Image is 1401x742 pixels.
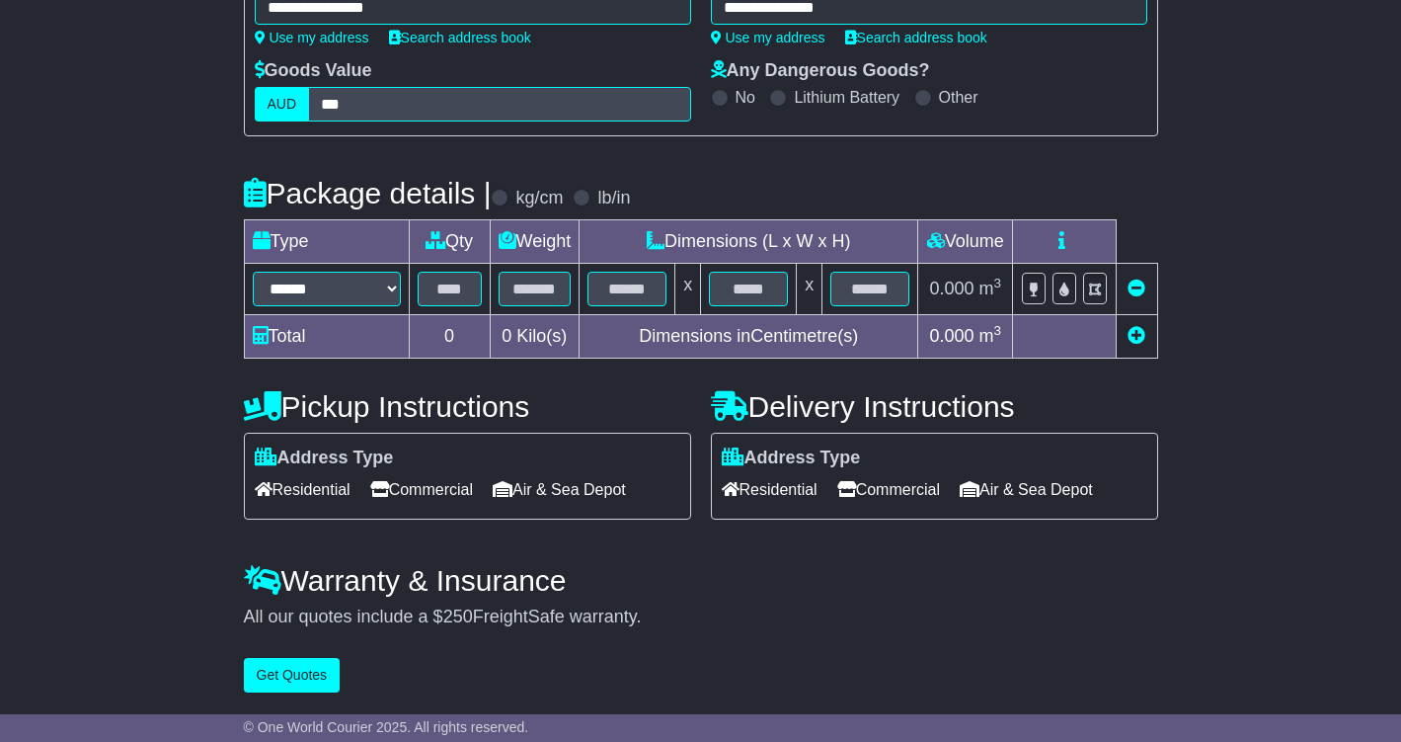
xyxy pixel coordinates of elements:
span: Commercial [837,474,940,505]
label: AUD [255,87,310,122]
span: © One World Courier 2025. All rights reserved. [244,719,529,735]
button: Get Quotes [244,658,341,693]
td: Kilo(s) [490,315,580,359]
a: Search address book [845,30,987,45]
td: Weight [490,220,580,264]
label: lb/in [597,188,630,209]
span: m [979,326,1002,346]
td: x [797,264,822,315]
h4: Pickup Instructions [244,390,691,423]
label: Address Type [255,448,394,469]
h4: Warranty & Insurance [244,564,1158,597]
span: Residential [722,474,817,505]
label: Address Type [722,448,861,469]
label: Other [939,88,978,107]
span: Residential [255,474,350,505]
sup: 3 [994,276,1002,290]
a: Remove this item [1128,279,1145,298]
label: No [736,88,755,107]
td: Total [244,315,409,359]
td: Dimensions (L x W x H) [580,220,918,264]
a: Use my address [711,30,825,45]
h4: Delivery Instructions [711,390,1158,423]
span: m [979,279,1002,298]
a: Search address book [389,30,531,45]
label: kg/cm [515,188,563,209]
span: Commercial [370,474,473,505]
span: Air & Sea Depot [960,474,1093,505]
span: 250 [443,607,473,626]
a: Add new item [1128,326,1145,346]
td: Dimensions in Centimetre(s) [580,315,918,359]
span: 0.000 [929,279,973,298]
span: 0 [502,326,511,346]
label: Lithium Battery [794,88,899,107]
span: 0.000 [929,326,973,346]
td: Type [244,220,409,264]
td: 0 [409,315,490,359]
div: All our quotes include a $ FreightSafe warranty. [244,607,1158,628]
label: Any Dangerous Goods? [711,60,930,82]
td: x [675,264,701,315]
sup: 3 [994,323,1002,338]
td: Volume [918,220,1013,264]
span: Air & Sea Depot [493,474,626,505]
td: Qty [409,220,490,264]
h4: Package details | [244,177,492,209]
a: Use my address [255,30,369,45]
label: Goods Value [255,60,372,82]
